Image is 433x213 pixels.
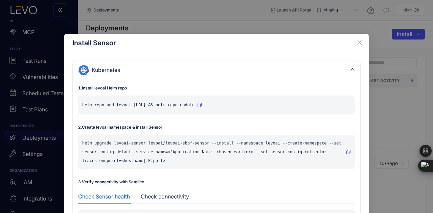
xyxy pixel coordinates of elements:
div: Check connectivity [141,193,189,199]
p: 3 . Verify connectivity with Satellite [78,179,355,185]
span: down [350,67,355,72]
p: 2 . Create levoai namespace & install Sensor [78,124,355,131]
p: helm repo add levoai [URL] && helm repo update [82,101,195,109]
div: Kubernetes [78,64,347,75]
p: helm upgrade levoai-sensor levoai/levoai-ebpf-sensor --install --namespace levoai --create-namesp... [82,139,343,165]
div: Check Sensor health [78,193,130,199]
button: Close [350,34,369,52]
div: Install Sensor [72,39,361,47]
span: close [357,39,363,46]
p: 1 . Install levoai Helm repo [78,85,355,91]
